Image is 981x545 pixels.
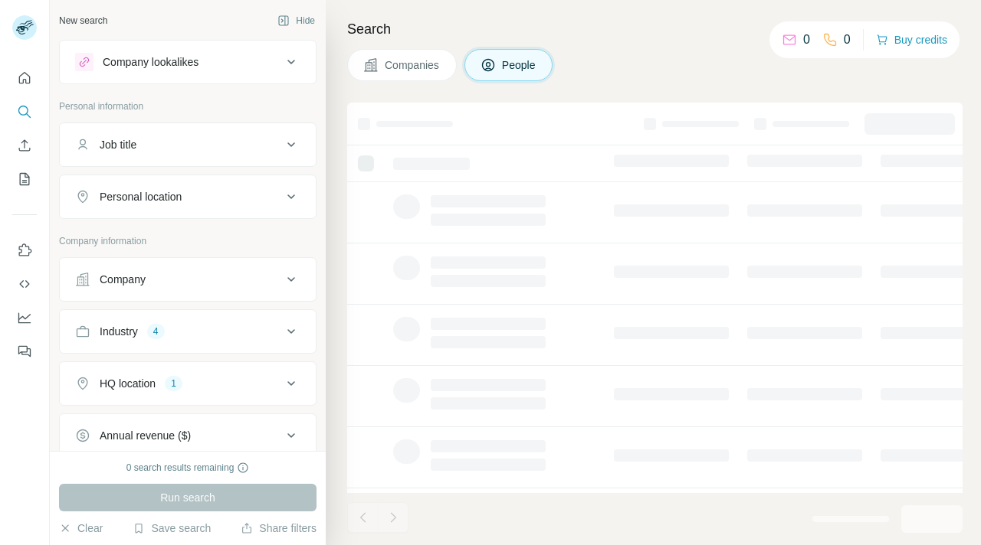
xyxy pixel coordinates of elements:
button: Industry4 [60,313,316,350]
button: Save search [133,521,211,536]
button: Personal location [60,178,316,215]
div: Industry [100,324,138,339]
div: 0 search results remaining [126,461,250,475]
button: Company lookalikes [60,44,316,80]
span: People [502,57,537,73]
div: Job title [100,137,136,152]
div: 1 [165,377,182,390]
button: Enrich CSV [12,132,37,159]
div: Annual revenue ($) [100,428,191,443]
button: Job title [60,126,316,163]
div: 4 [147,325,165,338]
button: Company [60,261,316,298]
span: Companies [385,57,441,73]
div: Company lookalikes [103,54,198,70]
div: HQ location [100,376,156,391]
p: Company information [59,234,317,248]
h4: Search [347,18,963,40]
div: Company [100,272,146,287]
button: Search [12,98,37,126]
button: Dashboard [12,304,37,331]
div: New search [59,14,107,28]
button: Feedback [12,338,37,365]
div: Personal location [100,189,182,204]
p: 0 [844,31,851,49]
p: 0 [803,31,810,49]
button: Hide [267,9,326,32]
button: Use Surfe API [12,270,37,298]
button: Buy credits [876,29,947,51]
button: Share filters [241,521,317,536]
button: Annual revenue ($) [60,417,316,454]
button: Quick start [12,64,37,92]
button: Use Surfe on LinkedIn [12,237,37,264]
button: My lists [12,165,37,193]
button: Clear [59,521,103,536]
p: Personal information [59,100,317,113]
button: HQ location1 [60,365,316,402]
